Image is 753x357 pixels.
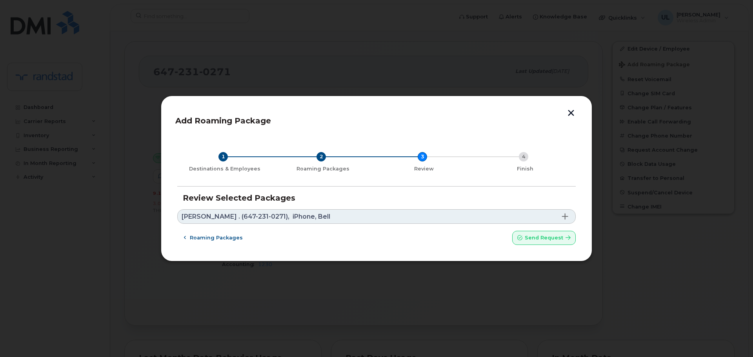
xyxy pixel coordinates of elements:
span: Add Roaming Package [175,116,271,125]
div: Destinations & Employees [180,166,269,172]
button: Send request [512,231,576,245]
div: Roaming Packages [275,166,370,172]
div: 1 [218,152,228,161]
a: [PERSON_NAME] . (647-231-0271),iPhone, Bell [177,209,576,224]
span: Send request [525,234,563,241]
h3: Review Selected Packages [183,194,570,202]
button: Roaming packages [177,231,249,245]
span: Roaming packages [190,234,243,241]
div: Finish [478,166,573,172]
span: iPhone, Bell [293,214,330,220]
span: [PERSON_NAME] . (647-231-0271), [182,214,289,220]
div: 2 [316,152,326,161]
div: 4 [519,152,528,161]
